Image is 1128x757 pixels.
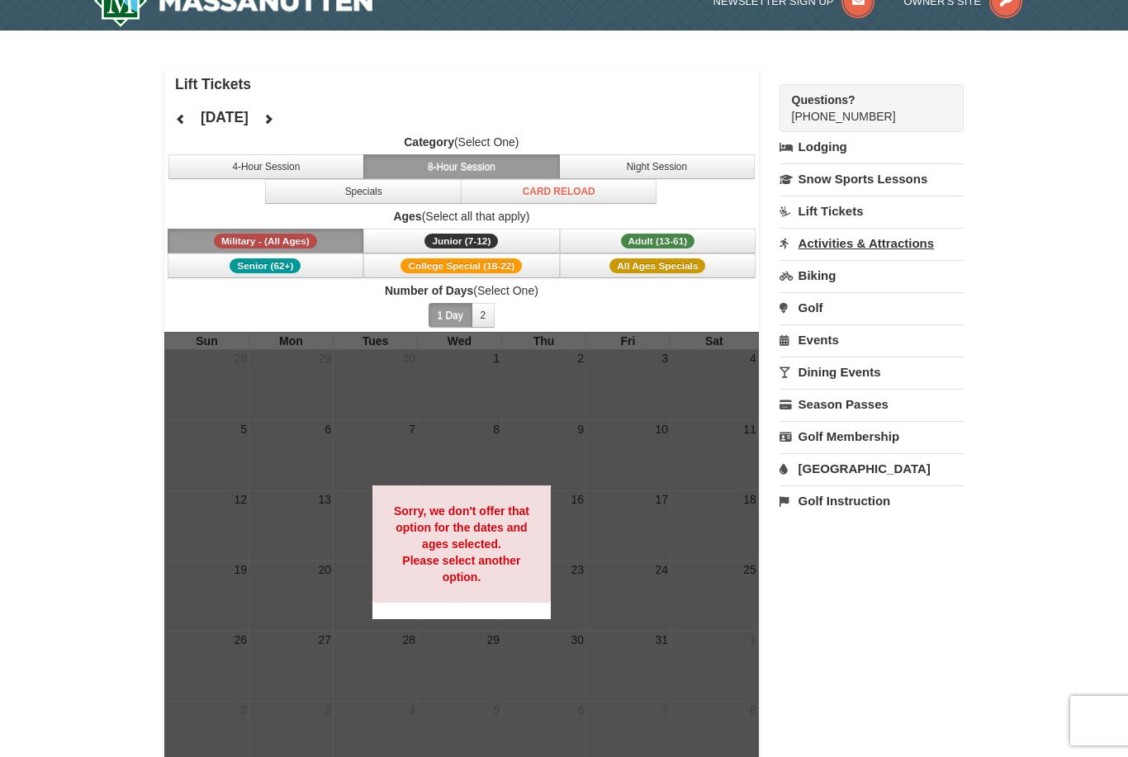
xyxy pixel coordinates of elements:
[164,134,759,150] label: (Select One)
[230,258,301,273] span: Senior (62+)
[363,253,560,278] button: College Special (18-22)
[363,229,560,253] button: Junior (7-12)
[780,196,964,226] a: Lift Tickets
[429,303,472,328] button: 1 Day
[385,284,473,297] strong: Number of Days
[400,258,522,273] span: College Special (18-22)
[780,324,964,355] a: Events
[168,229,364,253] button: Military - (All Ages)
[472,303,495,328] button: 2
[780,132,964,162] a: Lodging
[175,76,759,92] h4: Lift Tickets
[164,282,759,299] label: (Select One)
[621,234,695,248] span: Adult (13-61)
[363,154,560,179] button: 8-Hour Session
[792,93,855,106] strong: Questions?
[780,421,964,452] a: Golf Membership
[393,210,421,223] strong: Ages
[214,234,317,248] span: Military - (All Ages)
[168,154,365,179] button: 4-Hour Session
[560,253,756,278] button: All Ages Specials
[780,357,964,387] a: Dining Events
[404,135,454,149] strong: Category
[164,208,759,225] label: (Select all that apply)
[560,229,756,253] button: Adult (13-61)
[780,292,964,323] a: Golf
[559,154,756,179] button: Night Session
[780,228,964,258] a: Activities & Attractions
[609,258,705,273] span: All Ages Specials
[780,453,964,484] a: [GEOGRAPHIC_DATA]
[394,504,529,584] strong: Sorry, we don't offer that option for the dates and ages selected. Please select another option.
[780,163,964,194] a: Snow Sports Lessons
[780,485,964,516] a: Golf Instruction
[780,389,964,419] a: Season Passes
[424,234,498,248] span: Junior (7-12)
[168,253,364,278] button: Senior (62+)
[201,109,249,125] h4: [DATE]
[792,92,934,123] span: [PHONE_NUMBER]
[265,179,462,204] button: Specials
[461,179,657,204] button: Card Reload
[780,260,964,291] a: Biking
